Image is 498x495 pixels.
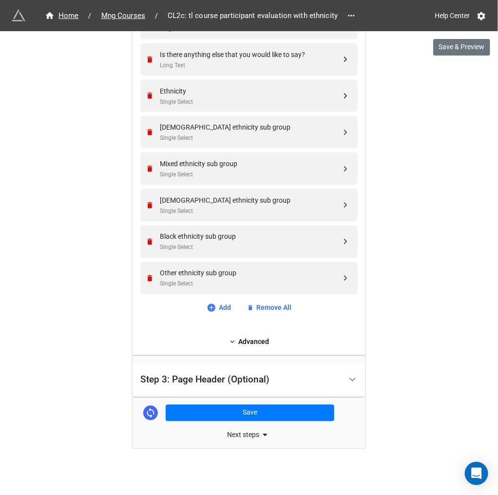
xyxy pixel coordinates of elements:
[143,406,158,420] a: Sync Base Structure
[465,462,488,485] div: Open Intercom Messenger
[155,11,158,21] li: /
[166,405,334,421] button: Save
[160,49,341,60] div: Is there anything else that you would like to say?
[140,337,358,347] a: Advanced
[146,92,157,100] a: Remove
[146,128,157,136] a: Remove
[133,363,365,398] div: Step 3: Page Header (Optional)
[160,158,341,169] div: Mixed ethnicity sub group
[146,165,157,173] a: Remove
[133,429,365,441] div: Next steps
[160,243,341,252] div: Single Select
[160,86,341,96] div: Ethnicity
[146,201,157,209] a: Remove
[160,133,341,143] div: Single Select
[207,303,231,313] a: Add
[146,238,157,246] a: Remove
[39,10,85,21] a: Home
[140,375,269,385] div: Step 3: Page Header (Optional)
[160,195,341,206] div: [DEMOGRAPHIC_DATA] ethnicity sub group
[89,11,92,21] li: /
[160,231,341,242] div: Black ethnicity sub group
[160,61,341,70] div: Long Text
[247,303,292,313] a: Remove All
[39,10,344,21] nav: breadcrumb
[160,122,341,133] div: [DEMOGRAPHIC_DATA] ethnicity sub group
[428,7,477,24] a: Help Center
[160,280,341,289] div: Single Select
[45,10,79,21] div: Home
[146,274,157,283] a: Remove
[160,97,341,107] div: Single Select
[96,10,151,21] a: Mng Courses
[160,170,341,179] div: Single Select
[433,39,490,56] button: Save & Preview
[146,56,157,64] a: Remove
[160,268,341,279] div: Other ethnicity sub group
[162,10,344,21] span: CL2c: tl course participant evaluation with ethnicity
[12,9,25,22] img: miniextensions-icon.73ae0678.png
[160,207,341,216] div: Single Select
